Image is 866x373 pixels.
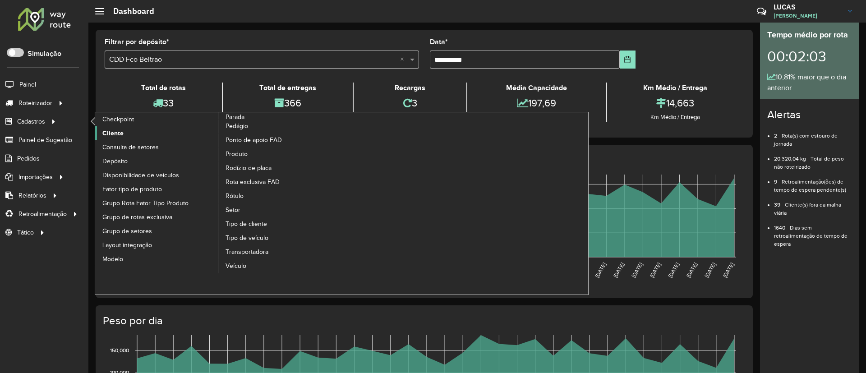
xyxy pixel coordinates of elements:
[17,154,40,163] span: Pedidos
[102,170,179,180] span: Disponibilidade de veículos
[107,93,220,113] div: 33
[631,262,644,279] text: [DATE]
[19,80,36,89] span: Painel
[774,3,841,11] h3: LUCAS
[704,262,717,279] text: [DATE]
[28,48,61,59] label: Simulação
[103,314,744,327] h4: Peso por dia
[226,191,244,201] span: Rótulo
[226,149,248,159] span: Produto
[102,198,189,208] span: Grupo Rota Fator Tipo Produto
[95,210,219,224] a: Grupo de rotas exclusiva
[218,161,342,175] a: Rodízio de placa
[356,83,464,93] div: Recargas
[102,129,124,138] span: Cliente
[722,262,735,279] text: [DATE]
[430,37,448,47] label: Data
[226,247,268,257] span: Transportadora
[612,262,625,279] text: [DATE]
[470,93,603,113] div: 197,69
[218,134,342,147] a: Ponto de apoio FAD
[767,72,852,93] div: 10,81% maior que o dia anterior
[774,171,852,194] li: 9 - Retroalimentação(ões) de tempo de espera pendente(s)
[667,262,680,279] text: [DATE]
[218,203,342,217] a: Setor
[774,217,852,248] li: 1640 - Dias sem retroalimentação de tempo de espera
[226,177,280,187] span: Rota exclusiva FAD
[774,194,852,217] li: 39 - Cliente(s) fora da malha viária
[649,262,662,279] text: [DATE]
[594,262,607,279] text: [DATE]
[774,12,841,20] span: [PERSON_NAME]
[95,126,219,140] a: Cliente
[774,148,852,171] li: 20.320,04 kg - Total de peso não roteirizado
[95,182,219,196] a: Fator tipo de produto
[218,189,342,203] a: Rótulo
[767,41,852,72] div: 00:02:03
[17,228,34,237] span: Tático
[774,125,852,148] li: 2 - Rota(s) com estouro de jornada
[767,29,852,41] div: Tempo médio por rota
[95,112,342,273] a: Parada
[18,209,67,219] span: Retroalimentação
[609,83,742,93] div: Km Médio / Entrega
[226,112,244,122] span: Parada
[470,83,603,93] div: Média Capacidade
[95,196,219,210] a: Grupo Rota Fator Tipo Produto
[218,245,342,259] a: Transportadora
[18,98,52,108] span: Roteirizador
[18,172,53,182] span: Importações
[95,112,219,126] a: Checkpoint
[104,6,154,16] h2: Dashboard
[102,254,123,264] span: Modelo
[218,217,342,231] a: Tipo de cliente
[102,212,172,222] span: Grupo de rotas exclusiva
[218,175,342,189] a: Rota exclusiva FAD
[218,147,342,161] a: Produto
[767,108,852,121] h4: Alertas
[102,157,128,166] span: Depósito
[18,135,72,145] span: Painel de Sugestão
[218,120,342,133] a: Pedágio
[685,262,698,279] text: [DATE]
[226,121,248,131] span: Pedágio
[356,93,464,113] div: 3
[102,184,162,194] span: Fator tipo de produto
[102,115,134,124] span: Checkpoint
[609,113,742,122] div: Km Médio / Entrega
[105,37,169,47] label: Filtrar por depósito
[226,233,268,243] span: Tipo de veículo
[110,347,129,353] text: 150,000
[95,140,219,154] a: Consulta de setores
[102,240,152,250] span: Layout integração
[225,83,350,93] div: Total de entregas
[400,54,408,65] span: Clear all
[226,163,272,173] span: Rodízio de placa
[609,93,742,113] div: 14,663
[620,51,636,69] button: Choose Date
[102,143,159,152] span: Consulta de setores
[226,205,240,215] span: Setor
[95,168,219,182] a: Disponibilidade de veículos
[17,117,45,126] span: Cadastros
[95,224,219,238] a: Grupo de setores
[95,154,219,168] a: Depósito
[107,83,220,93] div: Total de rotas
[18,191,46,200] span: Relatórios
[218,259,342,273] a: Veículo
[102,226,152,236] span: Grupo de setores
[95,238,219,252] a: Layout integração
[95,252,219,266] a: Modelo
[218,231,342,245] a: Tipo de veículo
[226,219,267,229] span: Tipo de cliente
[226,135,282,145] span: Ponto de apoio FAD
[225,93,350,113] div: 366
[752,2,771,21] a: Contato Rápido
[226,261,246,271] span: Veículo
